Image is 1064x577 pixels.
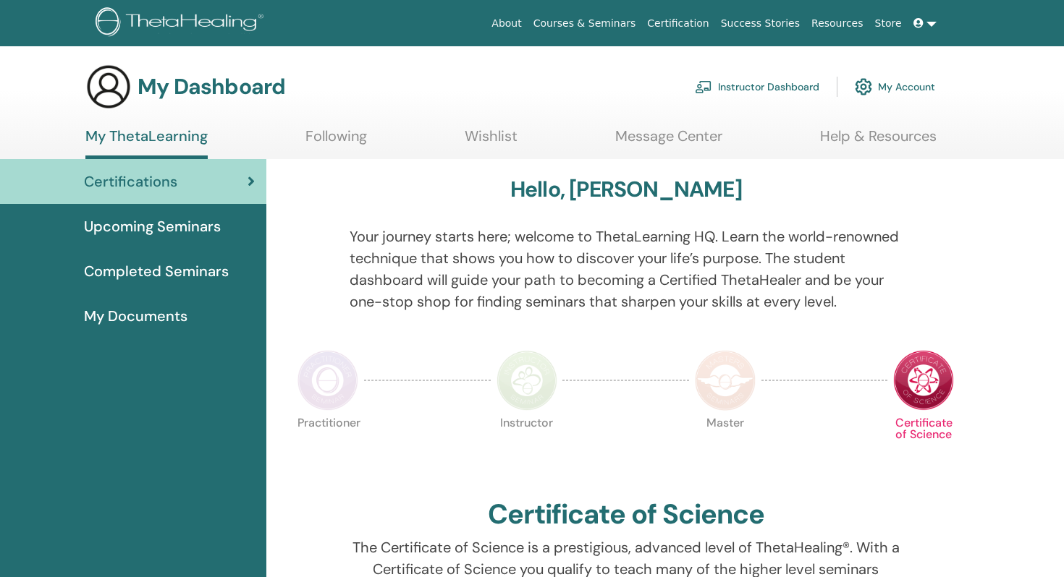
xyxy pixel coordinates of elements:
span: Upcoming Seminars [84,215,221,237]
img: Master [695,350,756,411]
p: Instructor [497,417,557,478]
a: Following [305,127,367,155]
img: Certificate of Science [893,350,954,411]
h3: My Dashboard [138,74,285,100]
img: logo.png [96,7,269,40]
a: Message Center [615,127,722,155]
img: cog.svg [855,74,872,99]
img: Practitioner [297,350,358,411]
a: Courses & Seminars [528,10,642,37]
img: Instructor [497,350,557,411]
a: About [486,10,527,37]
p: Practitioner [297,417,358,478]
h3: Hello, [PERSON_NAME] [510,176,742,202]
a: My ThetaLearning [85,127,208,159]
a: Success Stories [715,10,806,37]
a: Certification [641,10,714,37]
p: Master [695,417,756,478]
p: Certificate of Science [893,417,954,478]
a: Instructor Dashboard [695,71,819,103]
a: Store [869,10,908,37]
a: Wishlist [465,127,518,155]
span: Completed Seminars [84,260,229,282]
h2: Certificate of Science [488,498,764,531]
a: My Account [855,71,935,103]
img: generic-user-icon.jpg [85,64,132,110]
p: Your journey starts here; welcome to ThetaLearning HQ. Learn the world-renowned technique that sh... [350,226,903,312]
span: My Documents [84,305,187,327]
a: Resources [806,10,869,37]
a: Help & Resources [820,127,937,155]
img: chalkboard-teacher.svg [695,80,712,93]
span: Certifications [84,171,177,192]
